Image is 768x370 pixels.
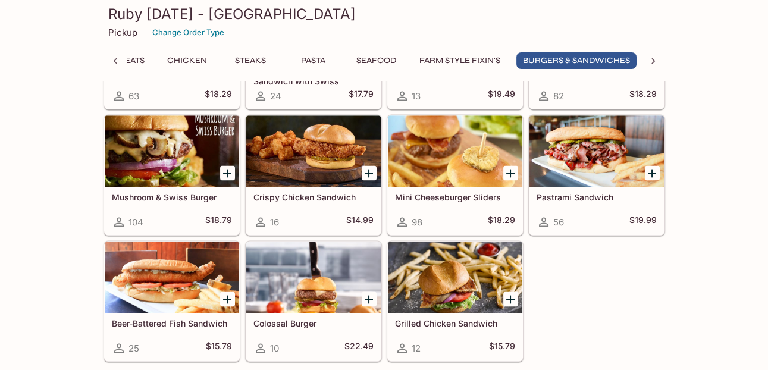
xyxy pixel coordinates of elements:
[346,215,374,229] h5: $14.99
[412,217,422,228] span: 98
[224,52,277,69] button: Steaks
[220,291,235,306] button: Add Beer-Battered Fish Sandwich
[161,52,214,69] button: Chicken
[128,90,139,102] span: 63
[270,217,279,228] span: 16
[270,343,279,354] span: 10
[105,115,239,187] div: Mushroom & Swiss Burger
[629,215,657,229] h5: $19.99
[488,215,515,229] h5: $18.29
[112,192,232,202] h5: Mushroom & Swiss Burger
[529,115,664,187] div: Pastrami Sandwich
[344,341,374,355] h5: $22.49
[629,89,657,103] h5: $18.29
[387,115,523,235] a: Mini Cheeseburger Sliders98$18.29
[253,192,374,202] h5: Crispy Chicken Sandwich
[287,52,340,69] button: Pasta
[645,165,660,180] button: Add Pastrami Sandwich
[516,52,637,69] button: Burgers & Sandwiches
[108,27,137,38] p: Pickup
[412,90,421,102] span: 13
[246,115,381,187] div: Crispy Chicken Sandwich
[128,343,139,354] span: 25
[553,217,564,228] span: 56
[205,89,232,103] h5: $18.29
[253,318,374,328] h5: Colossal Burger
[387,241,523,361] a: Grilled Chicken Sandwich12$15.79
[553,90,564,102] span: 82
[108,5,660,23] h3: Ruby [DATE] - [GEOGRAPHIC_DATA]
[489,341,515,355] h5: $15.79
[147,23,230,42] button: Change Order Type
[529,115,664,235] a: Pastrami Sandwich56$19.99
[350,52,403,69] button: Seafood
[388,115,522,187] div: Mini Cheeseburger Sliders
[270,90,281,102] span: 24
[246,242,381,313] div: Colossal Burger
[349,89,374,103] h5: $17.79
[112,318,232,328] h5: Beer-Battered Fish Sandwich
[220,165,235,180] button: Add Mushroom & Swiss Burger
[362,165,377,180] button: Add Crispy Chicken Sandwich
[413,52,507,69] button: Farm Style Fixin's
[395,318,515,328] h5: Grilled Chicken Sandwich
[105,242,239,313] div: Beer-Battered Fish Sandwich
[503,165,518,180] button: Add Mini Cheeseburger Sliders
[206,341,232,355] h5: $15.79
[537,192,657,202] h5: Pastrami Sandwich
[104,241,240,361] a: Beer-Battered Fish Sandwich25$15.79
[104,115,240,235] a: Mushroom & Swiss Burger104$18.79
[488,89,515,103] h5: $19.49
[246,241,381,361] a: Colossal Burger10$22.49
[388,242,522,313] div: Grilled Chicken Sandwich
[503,291,518,306] button: Add Grilled Chicken Sandwich
[395,192,515,202] h5: Mini Cheeseburger Sliders
[362,291,377,306] button: Add Colossal Burger
[246,115,381,235] a: Crispy Chicken Sandwich16$14.99
[412,343,421,354] span: 12
[128,217,143,228] span: 104
[205,215,232,229] h5: $18.79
